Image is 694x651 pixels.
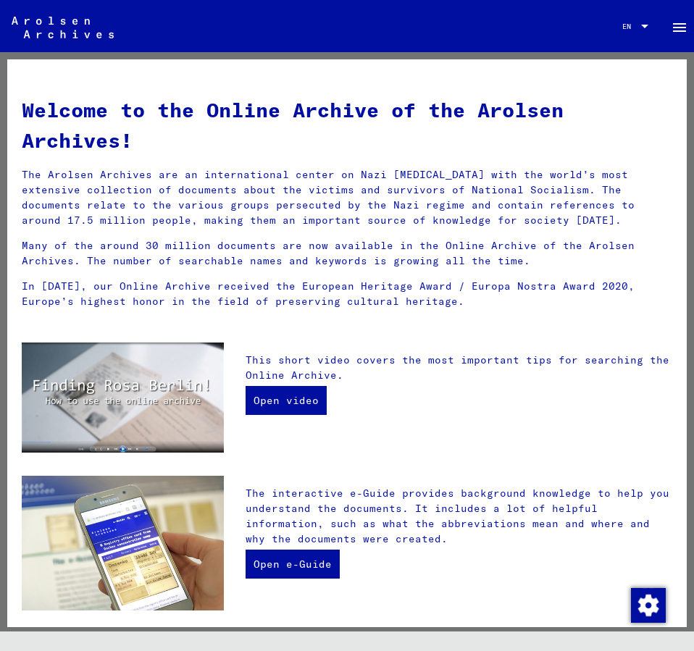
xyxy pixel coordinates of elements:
[665,12,694,41] button: Toggle sidenav
[12,17,114,38] img: Arolsen_neg.svg
[22,238,672,269] p: Many of the around 30 million documents are now available in the Online Archive of the Arolsen Ar...
[630,587,665,622] div: Change consent
[22,167,672,228] p: The Arolsen Archives are an international center on Nazi [MEDICAL_DATA] with the world’s most ext...
[246,353,672,383] p: This short video covers the most important tips for searching the Online Archive.
[671,19,688,36] mat-icon: Side nav toggle icon
[22,279,672,309] p: In [DATE], our Online Archive received the European Heritage Award / Europa Nostra Award 2020, Eu...
[246,550,340,579] a: Open e-Guide
[631,588,666,623] img: Change consent
[22,476,224,611] img: eguide.jpg
[22,95,672,156] h1: Welcome to the Online Archive of the Arolsen Archives!
[22,343,224,453] img: video.jpg
[246,386,327,415] a: Open video
[246,486,672,547] p: The interactive e-Guide provides background knowledge to help you understand the documents. It in...
[622,22,638,30] span: EN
